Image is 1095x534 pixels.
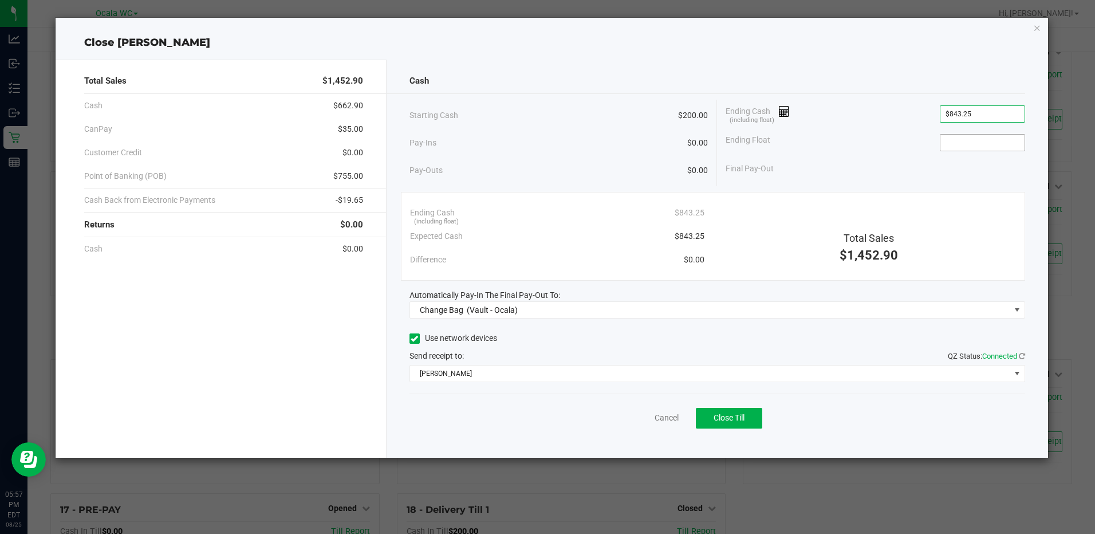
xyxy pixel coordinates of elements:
[409,109,458,121] span: Starting Cash
[84,123,112,135] span: CanPay
[410,366,1010,382] span: [PERSON_NAME]
[409,74,429,88] span: Cash
[333,170,363,182] span: $755.00
[726,105,790,123] span: Ending Cash
[840,248,898,262] span: $1,452.90
[333,100,363,112] span: $662.90
[410,207,455,219] span: Ending Cash
[410,254,446,266] span: Difference
[340,218,363,231] span: $0.00
[675,230,704,242] span: $843.25
[675,207,704,219] span: $843.25
[84,170,167,182] span: Point of Banking (POB)
[467,305,518,315] span: (Vault - Ocala)
[84,194,215,206] span: Cash Back from Electronic Payments
[696,408,762,429] button: Close Till
[409,164,443,176] span: Pay-Outs
[414,217,459,227] span: (including float)
[342,243,363,255] span: $0.00
[409,290,560,300] span: Automatically Pay-In The Final Pay-Out To:
[948,352,1025,360] span: QZ Status:
[342,147,363,159] span: $0.00
[687,164,708,176] span: $0.00
[84,147,142,159] span: Customer Credit
[322,74,363,88] span: $1,452.90
[56,35,1047,50] div: Close [PERSON_NAME]
[409,351,464,360] span: Send receipt to:
[714,413,745,422] span: Close Till
[336,194,363,206] span: -$19.65
[726,163,774,175] span: Final Pay-Out
[687,137,708,149] span: $0.00
[338,123,363,135] span: $35.00
[84,100,103,112] span: Cash
[982,352,1017,360] span: Connected
[730,116,774,125] span: (including float)
[678,109,708,121] span: $200.00
[844,232,894,244] span: Total Sales
[409,332,497,344] label: Use network devices
[11,442,46,477] iframe: Resource center
[410,230,463,242] span: Expected Cash
[84,243,103,255] span: Cash
[655,412,679,424] a: Cancel
[726,134,770,151] span: Ending Float
[409,137,436,149] span: Pay-Ins
[84,213,363,237] div: Returns
[420,305,463,315] span: Change Bag
[684,254,704,266] span: $0.00
[84,74,127,88] span: Total Sales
